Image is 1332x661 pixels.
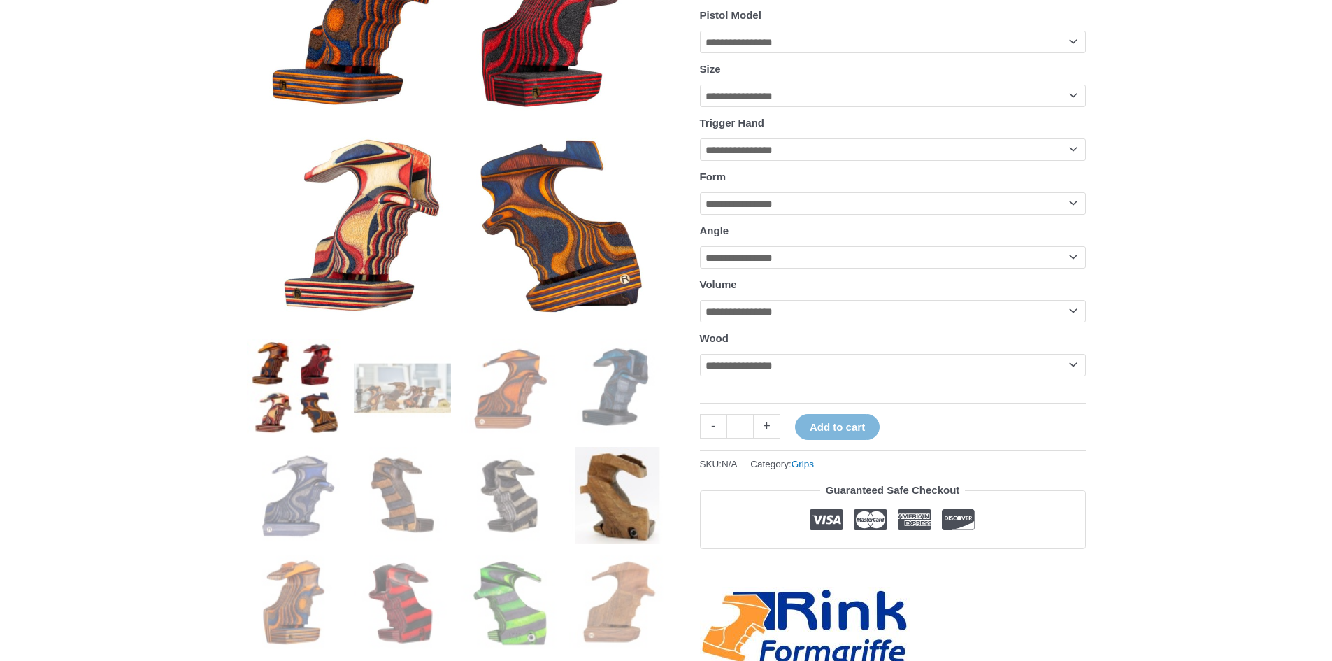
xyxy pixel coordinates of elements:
img: Rink Air Pistol Grip - Image 2 [354,339,451,436]
input: Product quantity [726,414,754,439]
label: Size [700,63,721,75]
label: Trigger Hand [700,117,765,129]
a: - [700,414,726,439]
button: Add to cart [795,414,880,440]
img: Rink Air Pistol Grip [247,339,344,436]
span: Category: [750,455,814,473]
iframe: Customer reviews powered by Trustpilot [700,560,1086,576]
label: Volume [700,278,737,290]
label: Wood [700,332,729,344]
label: Angle [700,225,729,236]
img: Rink Air Pistol Grip - Image 10 [354,555,451,652]
label: Form [700,171,726,183]
a: + [754,414,780,439]
img: Rink Air Pistol Grip - Image 9 [247,555,344,652]
img: Rink Air Pistol Grip - Image 6 [354,447,451,544]
span: N/A [722,459,738,469]
img: Rink Air Pistol Grip - Image 3 [461,339,559,436]
img: Rink Air Pistol Grip - Image 4 [569,339,666,436]
img: Rink Air Pistol Grip - Image 7 [461,447,559,544]
span: SKU: [700,455,738,473]
img: Rink Air Pistol Grip - Image 12 [569,555,666,652]
label: Pistol Model [700,9,761,21]
img: Rink Air Pistol Grip - Image 5 [247,447,344,544]
legend: Guaranteed Safe Checkout [820,481,966,500]
a: Grips [792,459,814,469]
img: Rink Air Pistol Grip - Image 8 [569,447,666,544]
img: Rink Air Pistol Grip - Image 11 [461,555,559,652]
